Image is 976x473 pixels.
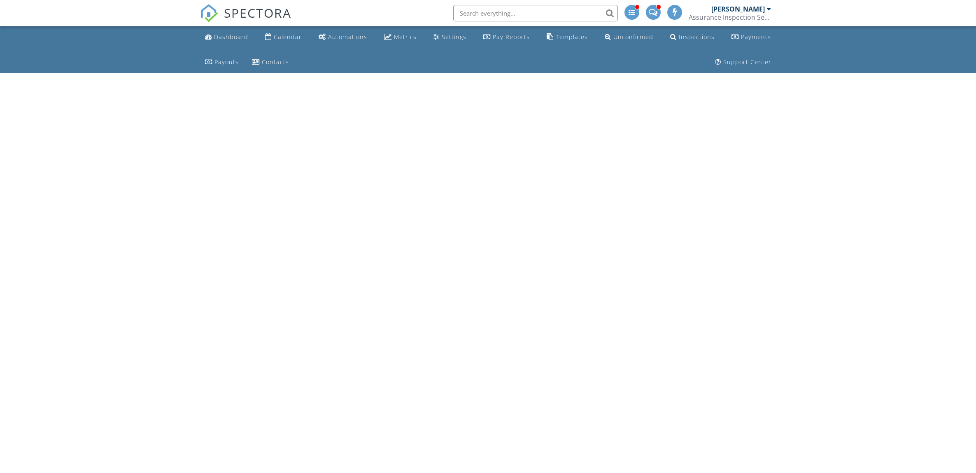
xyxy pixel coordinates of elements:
a: Calendar [262,30,305,45]
a: Unconfirmed [601,30,657,45]
div: Automations [328,33,367,41]
div: Payouts [214,58,239,66]
a: Dashboard [202,30,252,45]
div: [PERSON_NAME] [711,5,765,13]
div: Templates [556,33,588,41]
div: Assurance Inspection Services LLC [689,13,771,21]
img: The Best Home Inspection Software - Spectora [200,4,218,22]
a: Payouts [202,55,242,70]
div: Pay Reports [493,33,530,41]
a: Automations (Advanced) [315,30,370,45]
a: Metrics [381,30,420,45]
a: Settings [430,30,470,45]
div: Contacts [262,58,289,66]
div: Inspections [679,33,715,41]
a: SPECTORA [200,11,291,28]
a: Support Center [712,55,775,70]
div: Settings [442,33,466,41]
div: Dashboard [214,33,248,41]
span: SPECTORA [224,4,291,21]
div: Calendar [274,33,302,41]
a: Payments [728,30,774,45]
div: Metrics [394,33,417,41]
a: Contacts [249,55,292,70]
a: Inspections [667,30,718,45]
a: Templates [543,30,591,45]
div: Unconfirmed [613,33,653,41]
div: Payments [741,33,771,41]
a: Pay Reports [480,30,533,45]
input: Search everything... [453,5,618,21]
div: Support Center [723,58,771,66]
